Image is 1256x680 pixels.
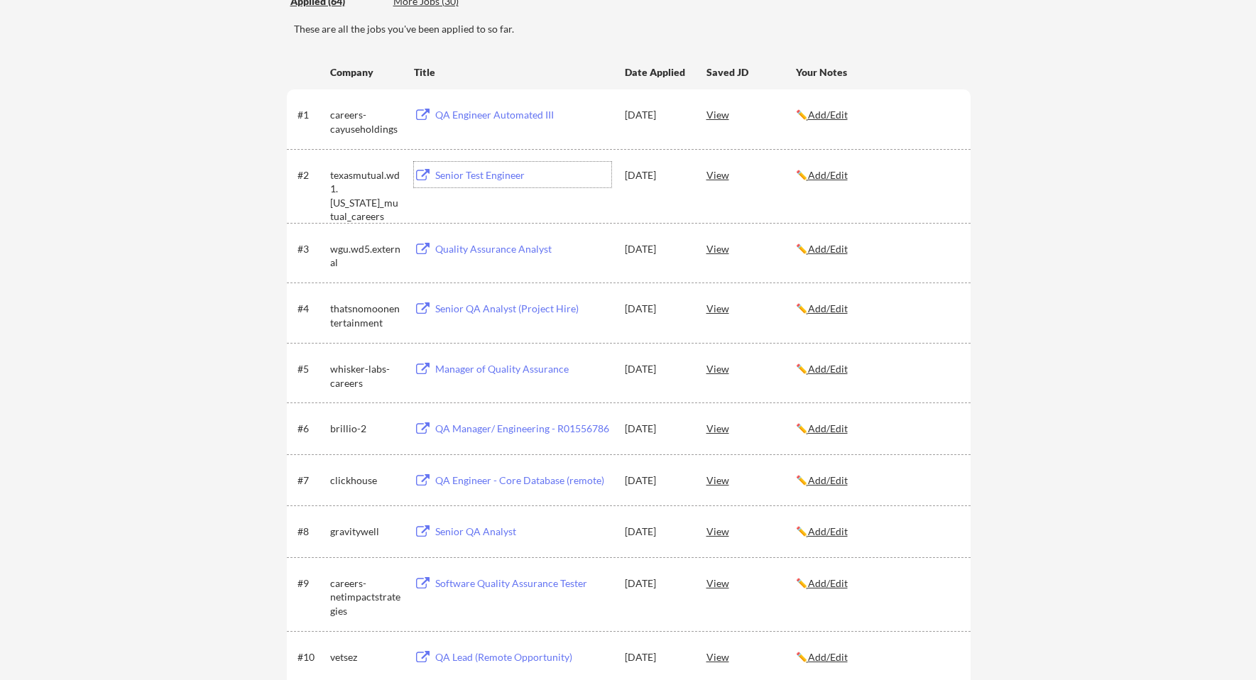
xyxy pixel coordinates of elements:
[297,650,325,664] div: #10
[625,108,687,122] div: [DATE]
[294,22,971,36] div: These are all the jobs you've been applied to so far.
[330,576,401,618] div: careers-netimpactstrategies
[330,525,401,539] div: gravitywell
[330,168,401,224] div: texasmutual.wd1.[US_STATE]_mutual_careers
[625,650,687,664] div: [DATE]
[706,415,796,441] div: View
[706,59,796,84] div: Saved JD
[808,651,848,663] u: Add/Edit
[297,242,325,256] div: #3
[625,422,687,436] div: [DATE]
[625,65,687,79] div: Date Applied
[796,302,958,316] div: ✏️
[808,363,848,375] u: Add/Edit
[435,108,611,122] div: QA Engineer Automated III
[808,525,848,537] u: Add/Edit
[414,65,611,79] div: Title
[435,525,611,539] div: Senior QA Analyst
[625,576,687,591] div: [DATE]
[808,422,848,434] u: Add/Edit
[796,168,958,182] div: ✏️
[706,295,796,321] div: View
[435,242,611,256] div: Quality Assurance Analyst
[297,576,325,591] div: #9
[625,168,687,182] div: [DATE]
[297,168,325,182] div: #2
[297,422,325,436] div: #6
[706,162,796,187] div: View
[706,236,796,261] div: View
[435,302,611,316] div: Senior QA Analyst (Project Hire)
[297,108,325,122] div: #1
[796,108,958,122] div: ✏️
[297,473,325,488] div: #7
[297,525,325,539] div: #8
[706,570,796,596] div: View
[706,102,796,127] div: View
[796,65,958,79] div: Your Notes
[330,422,401,436] div: brillio-2
[706,518,796,544] div: View
[625,362,687,376] div: [DATE]
[297,302,325,316] div: #4
[808,169,848,181] u: Add/Edit
[625,473,687,488] div: [DATE]
[808,302,848,314] u: Add/Edit
[796,525,958,539] div: ✏️
[706,644,796,669] div: View
[435,576,611,591] div: Software Quality Assurance Tester
[330,108,401,136] div: careers-cayuseholdings
[330,302,401,329] div: thatsnomoonentertainment
[796,242,958,256] div: ✏️
[808,243,848,255] u: Add/Edit
[625,302,687,316] div: [DATE]
[435,168,611,182] div: Senior Test Engineer
[625,242,687,256] div: [DATE]
[796,473,958,488] div: ✏️
[330,362,401,390] div: whisker-labs-careers
[435,473,611,488] div: QA Engineer - Core Database (remote)
[330,473,401,488] div: clickhouse
[330,242,401,270] div: wgu.wd5.external
[625,525,687,539] div: [DATE]
[796,362,958,376] div: ✏️
[808,109,848,121] u: Add/Edit
[808,474,848,486] u: Add/Edit
[706,356,796,381] div: View
[435,650,611,664] div: QA Lead (Remote Opportunity)
[796,650,958,664] div: ✏️
[435,362,611,376] div: Manager of Quality Assurance
[435,422,611,436] div: QA Manager/ Engineering - R01556786
[808,577,848,589] u: Add/Edit
[330,650,401,664] div: vetsez
[796,576,958,591] div: ✏️
[330,65,401,79] div: Company
[706,467,796,493] div: View
[297,362,325,376] div: #5
[796,422,958,436] div: ✏️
